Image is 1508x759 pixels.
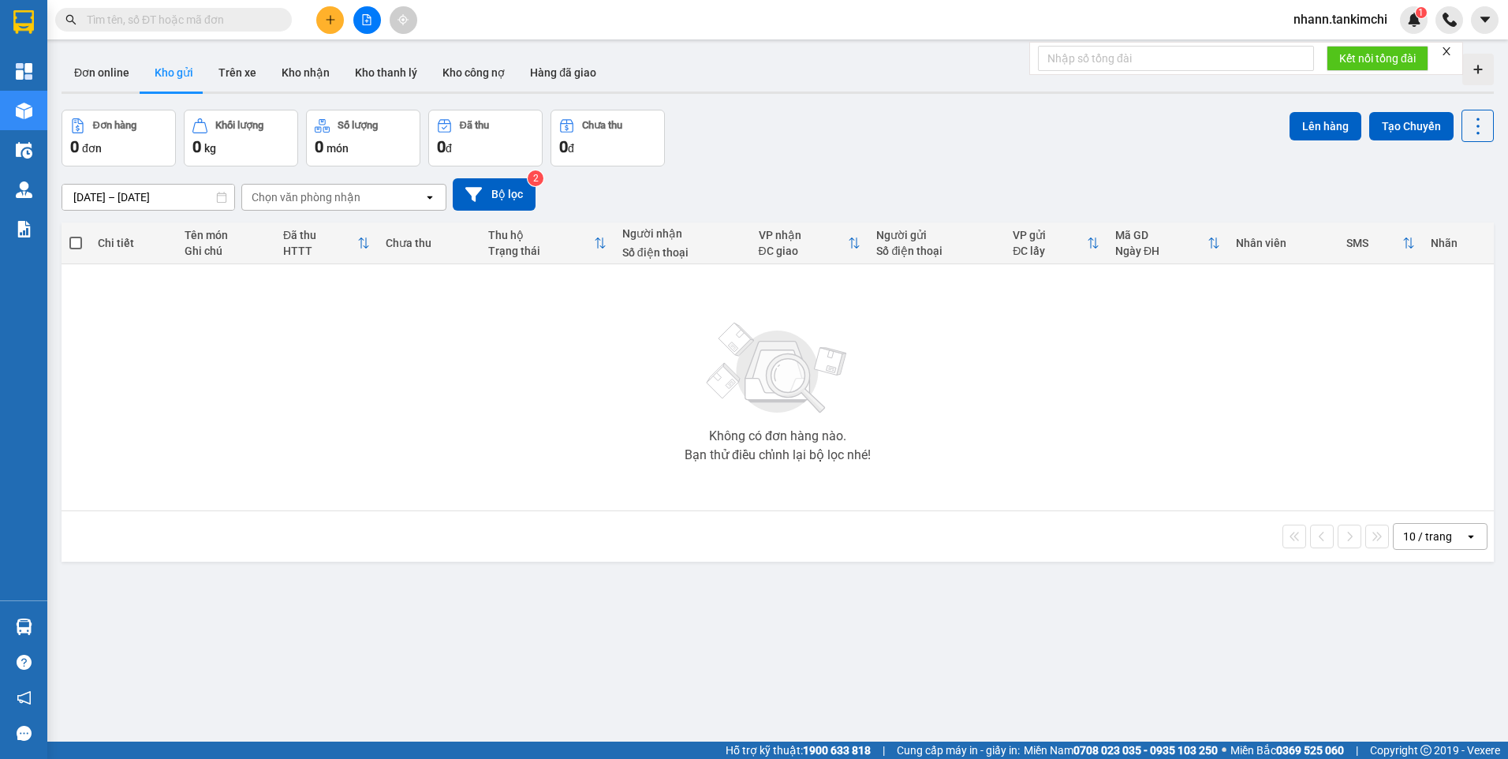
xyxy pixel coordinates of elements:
[398,14,409,25] span: aim
[1236,237,1331,249] div: Nhân viên
[98,237,169,249] div: Chi tiết
[184,110,298,166] button: Khối lượng0kg
[568,142,574,155] span: đ
[327,142,349,155] span: món
[883,742,885,759] span: |
[1327,46,1428,71] button: Kết nối tổng đài
[386,237,472,249] div: Chưa thu
[759,229,849,241] div: VP nhận
[62,185,234,210] input: Select a date range.
[1338,222,1423,264] th: Toggle SortBy
[1290,112,1361,140] button: Lên hàng
[446,142,452,155] span: đ
[283,245,357,257] div: HTTT
[709,430,846,443] div: Không có đơn hàng nào.
[361,14,372,25] span: file-add
[759,245,849,257] div: ĐC giao
[582,120,622,131] div: Chưa thu
[87,11,273,28] input: Tìm tên, số ĐT hoặc mã đơn
[93,120,136,131] div: Đơn hàng
[315,137,323,156] span: 0
[1230,742,1344,759] span: Miền Bắc
[897,742,1020,759] span: Cung cấp máy in - giấy in:
[1416,7,1427,18] sup: 1
[306,110,420,166] button: Số lượng0món
[1107,222,1228,264] th: Toggle SortBy
[275,222,378,264] th: Toggle SortBy
[283,229,357,241] div: Đã thu
[1276,744,1344,757] strong: 0369 525 060
[1024,742,1218,759] span: Miền Nam
[437,137,446,156] span: 0
[699,313,857,424] img: svg+xml;base64,PHN2ZyBjbGFzcz0ibGlzdC1wbHVnX19zdmciIHhtbG5zPSJodHRwOi8vd3d3LnczLm9yZy8yMDAwL3N2Zy...
[1403,529,1452,544] div: 10 / trang
[16,63,32,80] img: dashboard-icon
[517,54,609,92] button: Hàng đã giao
[142,54,206,92] button: Kho gửi
[185,229,267,241] div: Tên món
[325,14,336,25] span: plus
[424,191,436,204] svg: open
[82,142,102,155] span: đơn
[342,54,430,92] button: Kho thanh lý
[1115,229,1208,241] div: Mã GD
[751,222,869,264] th: Toggle SortBy
[876,245,997,257] div: Số điện thoại
[62,54,142,92] button: Đơn online
[1441,46,1452,57] span: close
[1443,13,1457,27] img: phone-icon
[1462,54,1494,85] div: Tạo kho hàng mới
[1339,50,1416,67] span: Kết nối tổng đài
[1465,530,1477,543] svg: open
[1369,112,1454,140] button: Tạo Chuyến
[62,110,176,166] button: Đơn hàng0đơn
[204,142,216,155] span: kg
[1471,6,1499,34] button: caret-down
[316,6,344,34] button: plus
[185,245,267,257] div: Ghi chú
[13,10,34,34] img: logo-vxr
[70,137,79,156] span: 0
[17,690,32,705] span: notification
[65,14,77,25] span: search
[16,619,32,635] img: warehouse-icon
[1222,747,1226,753] span: ⚪️
[488,245,594,257] div: Trạng thái
[460,120,489,131] div: Đã thu
[876,229,997,241] div: Người gửi
[1073,744,1218,757] strong: 0708 023 035 - 0935 103 250
[1407,13,1421,27] img: icon-new-feature
[16,142,32,159] img: warehouse-icon
[622,246,743,259] div: Số điện thoại
[215,120,263,131] div: Khối lượng
[453,178,536,211] button: Bộ lọc
[1431,237,1486,249] div: Nhãn
[1115,245,1208,257] div: Ngày ĐH
[726,742,871,759] span: Hỗ trợ kỹ thuật:
[551,110,665,166] button: Chưa thu0đ
[1346,237,1402,249] div: SMS
[528,170,543,186] sup: 2
[559,137,568,156] span: 0
[428,110,543,166] button: Đã thu0đ
[1038,46,1314,71] input: Nhập số tổng đài
[16,103,32,119] img: warehouse-icon
[803,744,871,757] strong: 1900 633 818
[480,222,614,264] th: Toggle SortBy
[269,54,342,92] button: Kho nhận
[16,221,32,237] img: solution-icon
[1418,7,1424,18] span: 1
[1013,229,1087,241] div: VP gửi
[16,181,32,198] img: warehouse-icon
[17,655,32,670] span: question-circle
[1478,13,1492,27] span: caret-down
[338,120,378,131] div: Số lượng
[252,189,360,205] div: Chọn văn phòng nhận
[17,726,32,741] span: message
[1420,745,1431,756] span: copyright
[430,54,517,92] button: Kho công nợ
[685,449,871,462] div: Bạn thử điều chỉnh lại bộ lọc nhé!
[206,54,269,92] button: Trên xe
[192,137,201,156] span: 0
[1356,742,1358,759] span: |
